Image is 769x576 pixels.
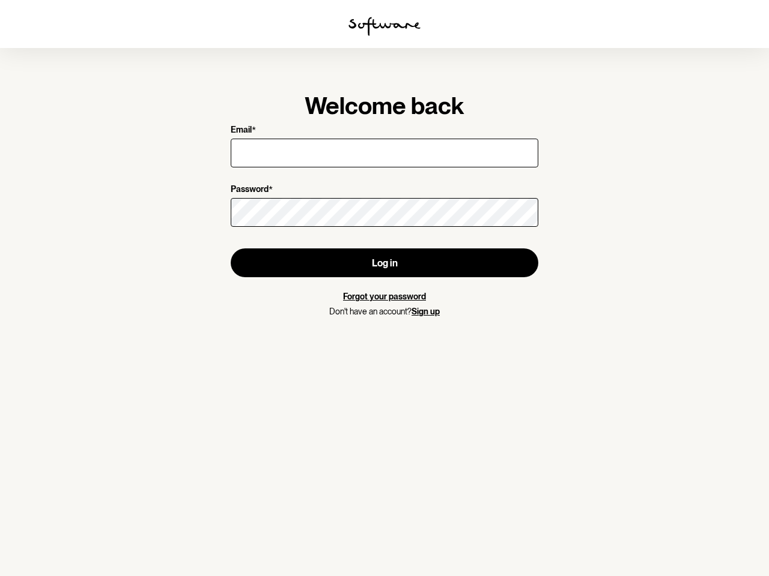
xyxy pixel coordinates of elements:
p: Don't have an account? [231,307,538,317]
p: Email [231,125,252,136]
button: Log in [231,248,538,277]
img: software logo [348,17,421,36]
p: Password [231,184,269,196]
a: Sign up [412,307,440,316]
h1: Welcome back [231,91,538,120]
a: Forgot your password [343,292,426,301]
